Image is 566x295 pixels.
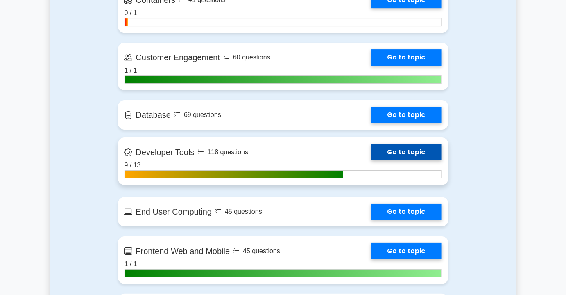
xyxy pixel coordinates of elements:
a: Go to topic [371,204,442,220]
a: Go to topic [371,107,442,123]
a: Go to topic [371,243,442,259]
a: Go to topic [371,144,442,160]
a: Go to topic [371,49,442,66]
